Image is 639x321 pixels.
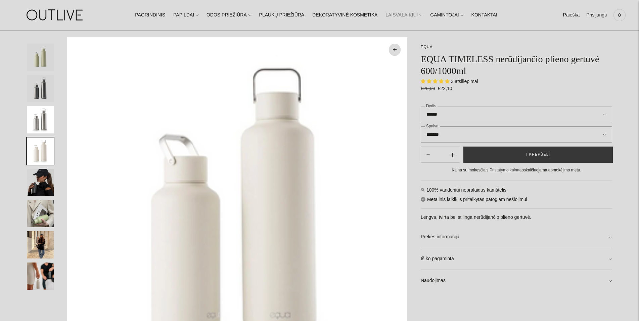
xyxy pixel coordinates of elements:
[385,8,422,23] a: LAISVALAIKIUI
[27,263,54,290] button: Translation missing: en.general.accessibility.image_thumbail
[471,8,497,23] a: KONTAKTAI
[421,86,435,91] s: €26,00
[615,10,624,20] span: 0
[421,147,435,163] button: Add product quantity
[463,147,613,163] button: Į krepšelį
[435,150,445,160] input: Product quantity
[27,106,54,133] button: Translation missing: en.general.accessibility.image_thumbail
[421,79,451,84] span: 5.00 stars
[586,8,607,23] a: Prisijungti
[438,86,452,91] span: €22,10
[421,180,612,291] div: 100% vandeniui nepralaidus kamštelis Metalinis laikiklis pritaikytas patogiam nešiojimui
[421,45,433,49] a: EQUA
[451,79,478,84] span: 3 atsiliepimai
[526,151,550,158] span: Į krepšelį
[563,8,580,23] a: Paieška
[27,231,54,258] button: Translation missing: en.general.accessibility.image_thumbail
[421,226,612,248] a: Prekės informacija
[421,167,612,174] div: Kaina su mokesčiais. apskaičiuojama apmokėjimo metu.
[312,8,377,23] a: DEKORATYVINĖ KOSMETIKA
[13,3,97,27] img: OUTLIVE
[421,213,612,222] p: Lengva, tvirta bei stilinga nerūdijančio plieno gertuvė.
[27,137,54,165] button: Translation missing: en.general.accessibility.image_thumbail
[27,44,54,71] button: Translation missing: en.general.accessibility.image_thumbail
[173,8,198,23] a: PAPILDAI
[27,75,54,102] button: Translation missing: en.general.accessibility.image_thumbail
[430,8,463,23] a: GAMINTOJAI
[421,53,612,77] h1: EQUA TIMELESS nerūdijančio plieno gertuvė 600/1000ml
[135,8,165,23] a: PAGRINDINIS
[490,168,519,172] a: Pristatymo kaina
[27,169,54,196] button: Translation missing: en.general.accessibility.image_thumbail
[445,147,460,163] button: Subtract product quantity
[613,8,626,23] a: 0
[27,200,54,227] button: Translation missing: en.general.accessibility.image_thumbail
[421,248,612,270] a: Iš ko pagaminta
[259,8,305,23] a: PLAUKŲ PRIEŽIŪRA
[421,270,612,291] a: Naudojimas
[207,8,251,23] a: ODOS PRIEŽIŪRA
